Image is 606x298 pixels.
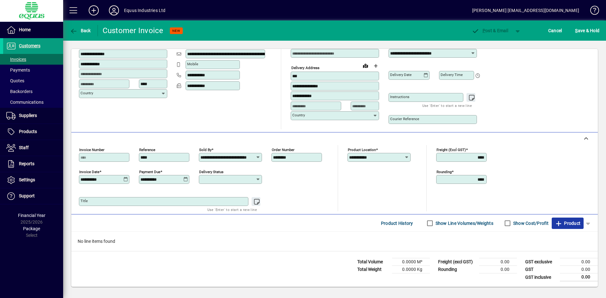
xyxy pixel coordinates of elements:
span: Reports [19,161,34,166]
mat-label: Order number [272,148,294,152]
a: Staff [3,140,63,156]
span: Staff [19,145,29,150]
mat-label: Title [80,199,88,203]
span: P [483,28,485,33]
button: Copy to Delivery address [159,39,169,49]
td: 0.0000 M³ [392,258,430,266]
a: Support [3,188,63,204]
div: No line items found [71,232,598,251]
span: Cancel [548,26,562,36]
span: Suppliers [19,113,37,118]
td: 0.00 [560,266,598,273]
mat-label: Invoice date [79,170,99,174]
td: Rounding [435,266,479,273]
button: Cancel [547,25,564,36]
span: Financial Year [18,213,45,218]
span: NEW [172,29,180,33]
div: [PERSON_NAME] [EMAIL_ADDRESS][DOMAIN_NAME] [472,5,579,15]
span: Product [555,218,580,228]
label: Show Cost/Profit [512,220,549,226]
a: Products [3,124,63,140]
a: Reports [3,156,63,172]
button: Product History [378,218,416,229]
span: Products [19,129,37,134]
a: Settings [3,172,63,188]
mat-label: Country [80,91,93,95]
button: Back [68,25,92,36]
button: Choose address [371,61,381,71]
mat-label: Payment due [139,170,160,174]
mat-hint: Use 'Enter' to start a new line [207,206,257,213]
td: GST [522,266,560,273]
span: Home [19,27,31,32]
span: Package [23,226,40,231]
mat-label: Sold by [199,148,211,152]
span: Payments [6,67,30,73]
span: Back [70,28,91,33]
a: Communications [3,97,63,108]
div: Equus Industries Ltd [124,5,166,15]
td: Total Volume [354,258,392,266]
span: Customers [19,43,40,48]
mat-label: Country [292,113,305,117]
a: Quotes [3,75,63,86]
span: S [575,28,578,33]
button: Profile [104,5,124,16]
td: 0.00 [479,258,517,266]
mat-label: Instructions [390,95,409,99]
button: Save & Hold [573,25,601,36]
td: GST inclusive [522,273,560,281]
mat-label: Delivery time [441,73,463,77]
button: Add [84,5,104,16]
mat-label: Reference [139,148,155,152]
mat-hint: Use 'Enter' to start a new line [422,102,472,109]
a: Invoices [3,54,63,65]
td: 0.0000 Kg [392,266,430,273]
td: GST exclusive [522,258,560,266]
td: Freight (excl GST) [435,258,479,266]
td: 0.00 [479,266,517,273]
mat-label: Delivery status [199,170,223,174]
app-page-header-button: Back [63,25,98,36]
a: Backorders [3,86,63,97]
mat-label: Delivery date [390,73,412,77]
mat-label: Product location [348,148,376,152]
a: Suppliers [3,108,63,124]
span: Support [19,193,35,198]
span: Communications [6,100,44,105]
span: Product History [381,218,413,228]
span: ave & Hold [575,26,599,36]
a: Home [3,22,63,38]
span: Settings [19,177,35,182]
td: 0.00 [560,258,598,266]
a: View on map [360,61,371,71]
mat-label: Freight (excl GST) [437,148,466,152]
button: Post & Email [468,25,511,36]
a: Knowledge Base [585,1,598,22]
div: Customer Invoice [103,26,163,36]
mat-label: Courier Reference [390,117,419,121]
a: Payments [3,65,63,75]
label: Show Line Volumes/Weights [434,220,493,226]
span: Quotes [6,78,24,83]
td: Total Weight [354,266,392,273]
button: Product [552,218,584,229]
mat-label: Invoice number [79,148,104,152]
span: ost & Email [472,28,508,33]
mat-label: Rounding [437,170,452,174]
span: Backorders [6,89,33,94]
span: Invoices [6,57,26,62]
mat-label: Mobile [187,62,198,66]
td: 0.00 [560,273,598,281]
